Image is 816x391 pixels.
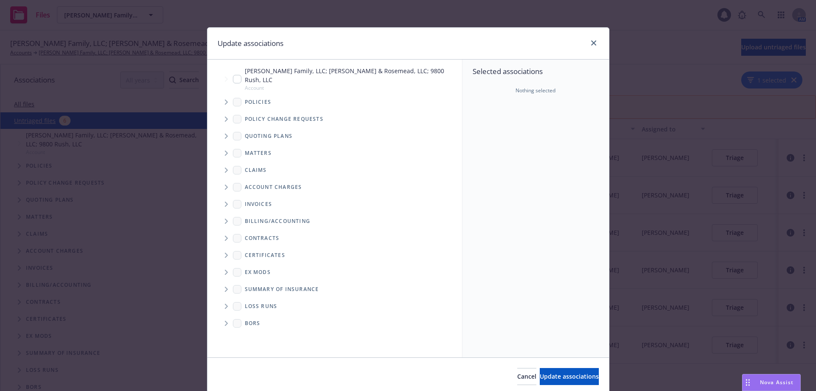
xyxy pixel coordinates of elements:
[245,168,267,173] span: Claims
[207,213,462,332] div: Folder Tree Example
[218,38,283,49] h1: Update associations
[245,253,285,258] span: Certificates
[245,151,272,156] span: Matters
[245,100,272,105] span: Policies
[245,66,459,84] span: [PERSON_NAME] Family, LLC; [PERSON_NAME] & Rosemead, LLC; 9800 Rush, LLC
[517,372,536,380] span: Cancel
[742,374,753,391] div: Drag to move
[760,379,793,386] span: Nova Assist
[245,270,271,275] span: Ex Mods
[742,374,801,391] button: Nova Assist
[540,372,599,380] span: Update associations
[245,236,280,241] span: Contracts
[207,65,462,212] div: Tree Example
[245,117,323,122] span: Policy change requests
[245,219,311,224] span: Billing/Accounting
[245,134,293,139] span: Quoting plans
[245,202,272,207] span: Invoices
[540,368,599,385] button: Update associations
[245,185,302,190] span: Account charges
[245,304,278,309] span: Loss Runs
[245,321,261,326] span: BORs
[245,84,459,91] span: Account
[245,287,319,292] span: Summary of insurance
[516,87,555,94] span: Nothing selected
[473,66,599,77] span: Selected associations
[589,38,599,48] a: close
[517,368,536,385] button: Cancel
